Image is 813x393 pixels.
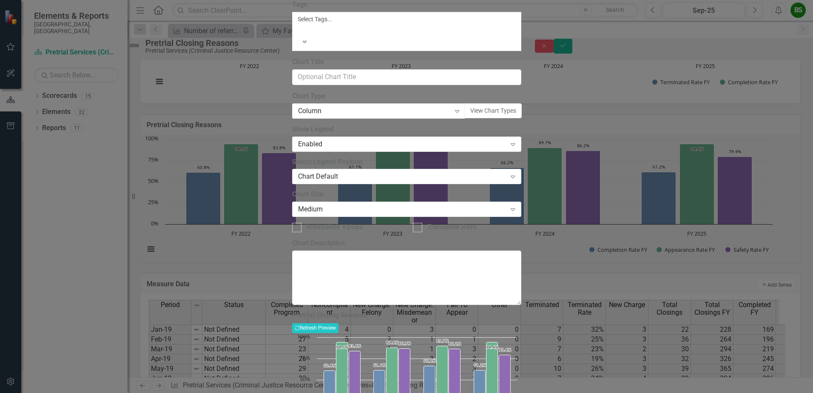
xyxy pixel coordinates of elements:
[292,190,521,199] label: Chart Size
[298,15,516,23] div: Select Tags...
[292,91,521,101] label: Chart Type
[486,344,498,350] text: 94.4%
[300,354,310,362] text: 75%
[292,57,521,67] label: Chart Title
[298,139,506,149] div: Enabled
[465,103,522,118] button: View Chart Types
[298,106,451,116] div: Column
[292,69,521,85] input: Optional Chart Title
[298,172,506,182] div: Chart Default
[398,340,411,346] text: 86.9%
[373,362,386,368] text: 61.1%
[336,344,348,350] text: 94.1%
[307,222,363,232] div: Interpolate Values
[349,343,361,349] text: 83.8%
[292,239,521,248] label: Chart Description
[292,125,521,134] label: Show Legend
[499,347,511,353] text: 79.4%
[386,339,398,345] text: 87.8%
[449,341,461,347] text: 86.2%
[427,222,477,232] div: Transpose Axes
[424,358,436,364] text: 66.2%
[324,362,336,368] text: 60.8%
[300,375,310,383] text: 50%
[297,333,310,340] text: 100%
[436,338,449,344] text: 89.7%
[292,323,338,333] button: Refresh Preview
[292,157,521,167] label: Select Legend Position
[298,205,506,214] div: Medium
[292,311,521,319] h3: Pretrial Closing Reasons
[474,362,486,368] text: 61.2%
